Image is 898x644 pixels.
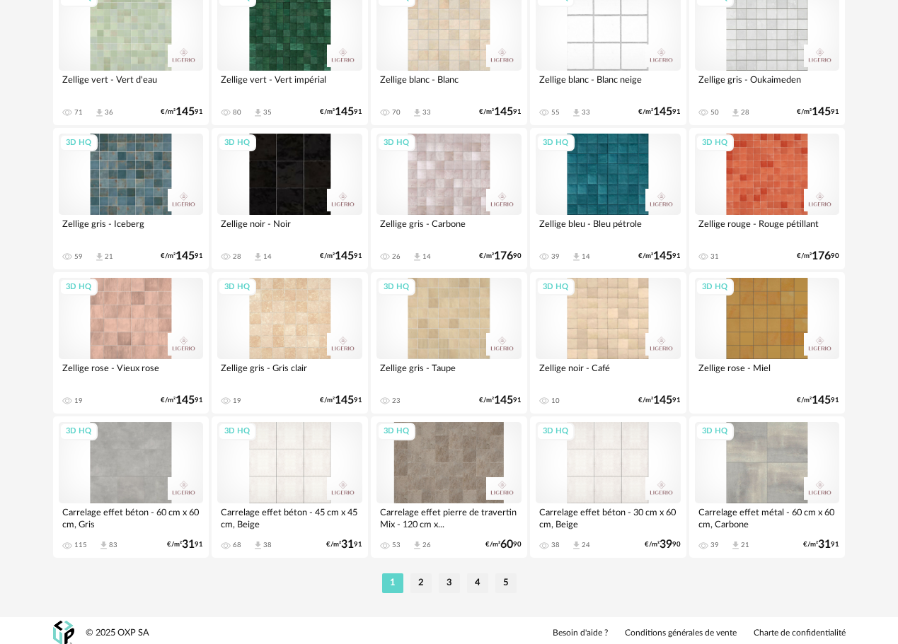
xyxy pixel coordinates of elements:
[467,573,488,593] li: 4
[710,252,719,261] div: 31
[263,541,272,549] div: 38
[376,215,522,243] div: Zellige gris - Carbone
[439,573,460,593] li: 3
[803,540,839,549] div: €/m² 91
[536,423,575,440] div: 3D HQ
[410,573,432,593] li: 2
[797,107,839,117] div: €/m² 91
[412,107,422,118] span: Download icon
[660,540,672,549] span: 39
[217,359,362,387] div: Zellige gris - Gris clair
[530,272,686,414] a: 3D HQ Zellige noir - Café 10 €/m²14591
[263,252,272,261] div: 14
[167,540,203,549] div: €/m² 91
[382,573,403,593] li: 1
[212,128,368,269] a: 3D HQ Zellige noir - Noir 28 Download icon 14 €/m²14591
[812,252,831,261] span: 176
[797,396,839,405] div: €/m² 91
[741,541,749,549] div: 21
[536,279,575,296] div: 3D HQ
[218,134,256,152] div: 3D HQ
[376,503,522,532] div: Carrelage effet pierre de travertin Mix - 120 cm x...
[377,423,415,440] div: 3D HQ
[105,108,113,117] div: 36
[377,134,415,152] div: 3D HQ
[695,215,840,243] div: Zellige rouge - Rouge pétillant
[377,279,415,296] div: 3D HQ
[74,541,87,549] div: 115
[233,541,241,549] div: 68
[98,540,109,551] span: Download icon
[695,71,840,99] div: Zellige gris - Oukaimeden
[710,541,719,549] div: 39
[59,71,204,99] div: Zellige vert - Vert d'eau
[53,416,209,558] a: 3D HQ Carrelage effet béton - 60 cm x 60 cm, Gris 115 Download icon 83 €/m²3191
[536,134,575,152] div: 3D HQ
[797,252,839,261] div: €/m² 90
[86,627,149,639] div: © 2025 OXP SA
[536,215,681,243] div: Zellige bleu - Bleu pétrole
[335,252,354,261] span: 145
[161,396,203,405] div: €/m² 91
[212,272,368,414] a: 3D HQ Zellige gris - Gris clair 19 €/m²14591
[376,359,522,387] div: Zellige gris - Taupe
[175,396,195,405] span: 145
[109,541,117,549] div: 83
[638,252,681,261] div: €/m² 91
[582,541,590,549] div: 24
[812,396,831,405] span: 145
[59,134,98,152] div: 3D HQ
[59,359,204,387] div: Zellige rose - Vieux rose
[696,423,734,440] div: 3D HQ
[710,108,719,117] div: 50
[74,108,83,117] div: 71
[59,503,204,532] div: Carrelage effet béton - 60 cm x 60 cm, Gris
[253,540,263,551] span: Download icon
[326,540,362,549] div: €/m² 91
[494,396,513,405] span: 145
[494,107,513,117] span: 145
[320,107,362,117] div: €/m² 91
[253,107,263,118] span: Download icon
[500,540,513,549] span: 60
[371,416,527,558] a: 3D HQ Carrelage effet pierre de travertin Mix - 120 cm x... 53 Download icon 26 €/m²6090
[59,279,98,296] div: 3D HQ
[233,108,241,117] div: 80
[689,272,846,414] a: 3D HQ Zellige rose - Miel €/m²14591
[253,252,263,262] span: Download icon
[320,252,362,261] div: €/m² 91
[53,128,209,269] a: 3D HQ Zellige gris - Iceberg 59 Download icon 21 €/m²14591
[422,541,431,549] div: 26
[530,128,686,269] a: 3D HQ Zellige bleu - Bleu pétrole 39 Download icon 14 €/m²14591
[376,71,522,99] div: Zellige blanc - Blanc
[217,71,362,99] div: Zellige vert - Vert impérial
[536,71,681,99] div: Zellige blanc - Blanc neige
[536,359,681,387] div: Zellige noir - Café
[412,252,422,262] span: Download icon
[320,396,362,405] div: €/m² 91
[551,108,560,117] div: 55
[696,134,734,152] div: 3D HQ
[494,252,513,261] span: 176
[53,272,209,414] a: 3D HQ Zellige rose - Vieux rose 19 €/m²14591
[754,628,846,639] a: Charte de confidentialité
[582,252,590,261] div: 14
[653,396,672,405] span: 145
[689,416,846,558] a: 3D HQ Carrelage effet métal - 60 cm x 60 cm, Carbone 39 Download icon 21 €/m²3191
[695,359,840,387] div: Zellige rose - Miel
[59,423,98,440] div: 3D HQ
[571,252,582,262] span: Download icon
[74,252,83,261] div: 59
[653,252,672,261] span: 145
[161,107,203,117] div: €/m² 91
[233,397,241,405] div: 19
[818,540,831,549] span: 31
[653,107,672,117] span: 145
[392,541,401,549] div: 53
[392,397,401,405] div: 23
[233,252,241,261] div: 28
[212,416,368,558] a: 3D HQ Carrelage effet béton - 45 cm x 45 cm, Beige 68 Download icon 38 €/m²3191
[175,252,195,261] span: 145
[741,108,749,117] div: 28
[218,279,256,296] div: 3D HQ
